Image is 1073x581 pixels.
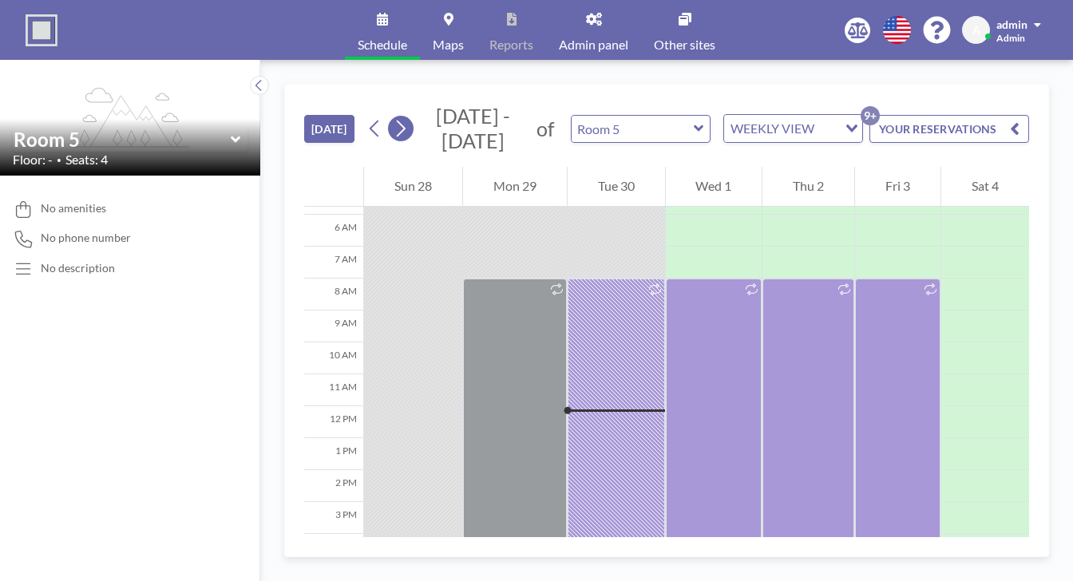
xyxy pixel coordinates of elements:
[304,406,363,438] div: 12 PM
[433,38,464,51] span: Maps
[861,106,880,125] p: 9+
[972,23,980,38] span: A
[941,167,1029,207] div: Sat 4
[304,115,354,143] button: [DATE]
[304,342,363,374] div: 10 AM
[869,115,1029,143] button: YOUR RESERVATIONS9+
[436,104,510,152] span: [DATE] - [DATE]
[559,38,628,51] span: Admin panel
[855,167,940,207] div: Fri 3
[41,201,106,215] span: No amenities
[654,38,715,51] span: Other sites
[536,117,554,141] span: of
[41,261,115,275] div: No description
[304,502,363,534] div: 3 PM
[568,167,665,207] div: Tue 30
[65,152,108,168] span: Seats: 4
[762,167,854,207] div: Thu 2
[666,167,762,207] div: Wed 1
[996,18,1027,31] span: admin
[304,470,363,502] div: 2 PM
[14,128,231,151] input: Room 5
[41,231,131,245] span: No phone number
[304,310,363,342] div: 9 AM
[304,215,363,247] div: 6 AM
[727,118,818,139] span: WEEKLY VIEW
[57,155,61,165] span: •
[724,115,862,142] div: Search for option
[996,32,1025,44] span: Admin
[304,534,363,566] div: 4 PM
[26,14,57,46] img: organization-logo
[304,374,363,406] div: 11 AM
[304,438,363,470] div: 1 PM
[819,118,836,139] input: Search for option
[489,38,533,51] span: Reports
[364,167,462,207] div: Sun 28
[358,38,407,51] span: Schedule
[572,116,694,142] input: Room 5
[13,152,53,168] span: Floor: -
[304,247,363,279] div: 7 AM
[304,279,363,310] div: 8 AM
[463,167,567,207] div: Mon 29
